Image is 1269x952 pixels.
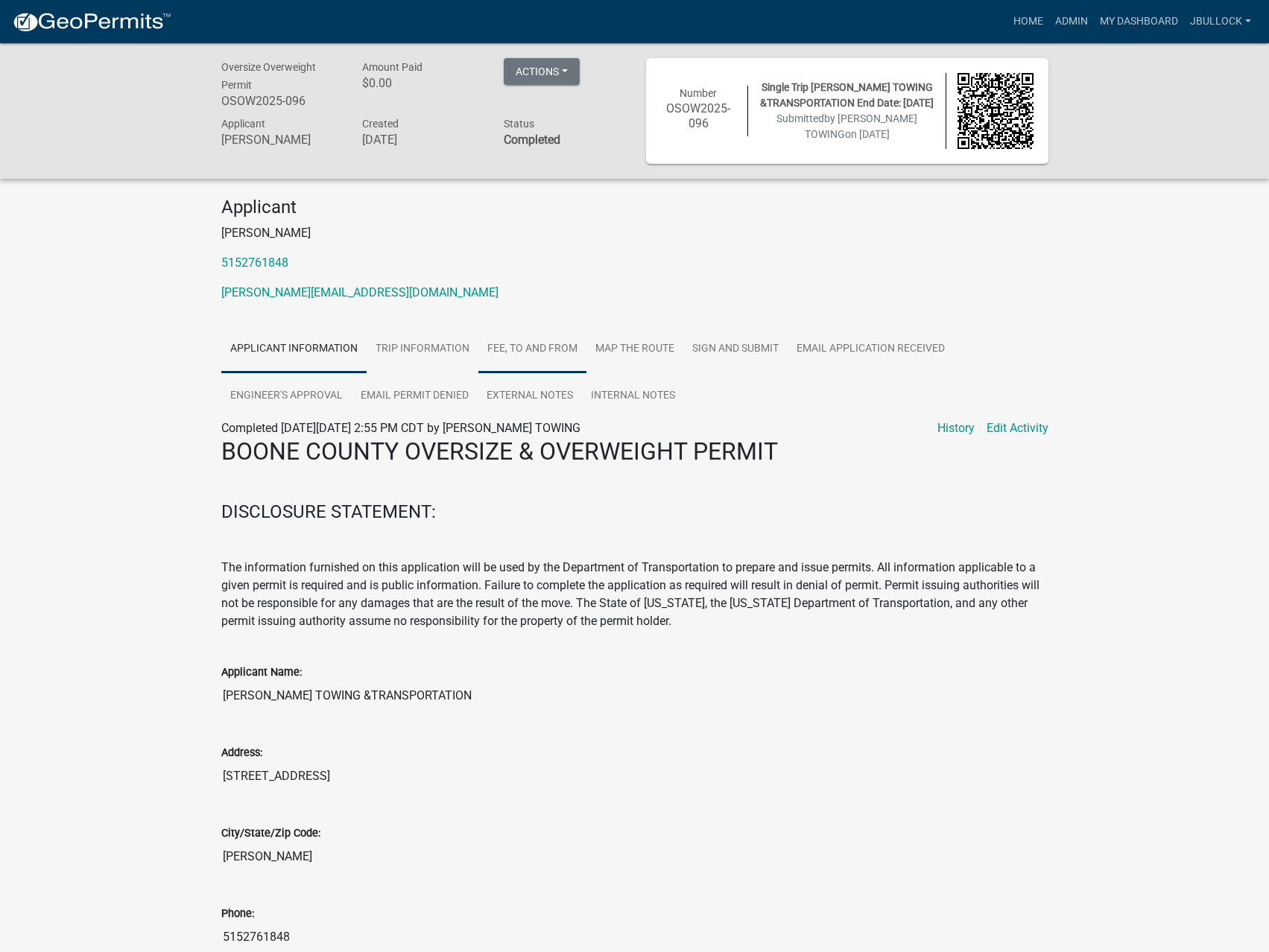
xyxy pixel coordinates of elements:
img: QR code [958,73,1034,149]
h2: BOONE COUNTY OVERSIZE & OVERWEIGHT PERMIT [221,437,1048,466]
strong: Completed [504,133,560,147]
h6: OSOW2025-096 [661,101,737,130]
span: Submitted on [DATE] [776,112,917,140]
span: Amount Paid [362,61,423,73]
a: 5152761848 [221,256,288,270]
button: Actions [504,58,580,85]
h6: [DATE] [362,133,481,147]
label: Phone: [221,909,254,919]
span: Completed [DATE][DATE] 2:55 PM CDT by [PERSON_NAME] TOWING [221,421,580,435]
h6: $0.00 [362,76,481,90]
a: Edit Activity [987,419,1048,437]
span: Single Trip [PERSON_NAME] TOWING &TRANSPORTATION End Date: [DATE] [760,81,934,109]
span: by [PERSON_NAME] TOWING [805,112,918,140]
label: Address: [221,748,262,758]
a: Trip Information [367,326,478,373]
a: Applicant Information [221,326,367,373]
a: My Dashboard [1094,7,1184,36]
a: Admin [1049,7,1094,36]
a: Engineer's Approval [221,372,352,420]
span: Applicant [221,118,265,130]
span: Number [680,87,717,99]
span: Created [362,118,399,130]
a: jbullock [1184,7,1257,36]
h6: OSOW2025-096 [221,94,341,108]
a: History [937,419,975,437]
span: Oversize Overweight Permit [221,61,316,91]
a: Sign and Submit [683,326,788,373]
a: External Notes [478,372,582,420]
a: Email application received [788,326,954,373]
h4: Applicant [221,197,1048,218]
a: Internal Notes [582,372,684,420]
p: [PERSON_NAME] [221,224,1048,242]
a: Map the Route [586,326,683,373]
h6: [PERSON_NAME] [221,133,341,147]
label: City/State/Zip Code: [221,828,320,839]
a: Home [1007,7,1049,36]
a: Email permit denied [352,372,478,420]
p: The information furnished on this application will be used by the Department of Transportation to... [221,559,1048,630]
a: FEE, To and From [478,326,586,373]
span: Status [504,118,534,130]
label: Applicant Name: [221,667,302,678]
a: [PERSON_NAME][EMAIL_ADDRESS][DOMAIN_NAME] [221,285,499,299]
h4: DISCLOSURE STATEMENT: [221,501,1048,523]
